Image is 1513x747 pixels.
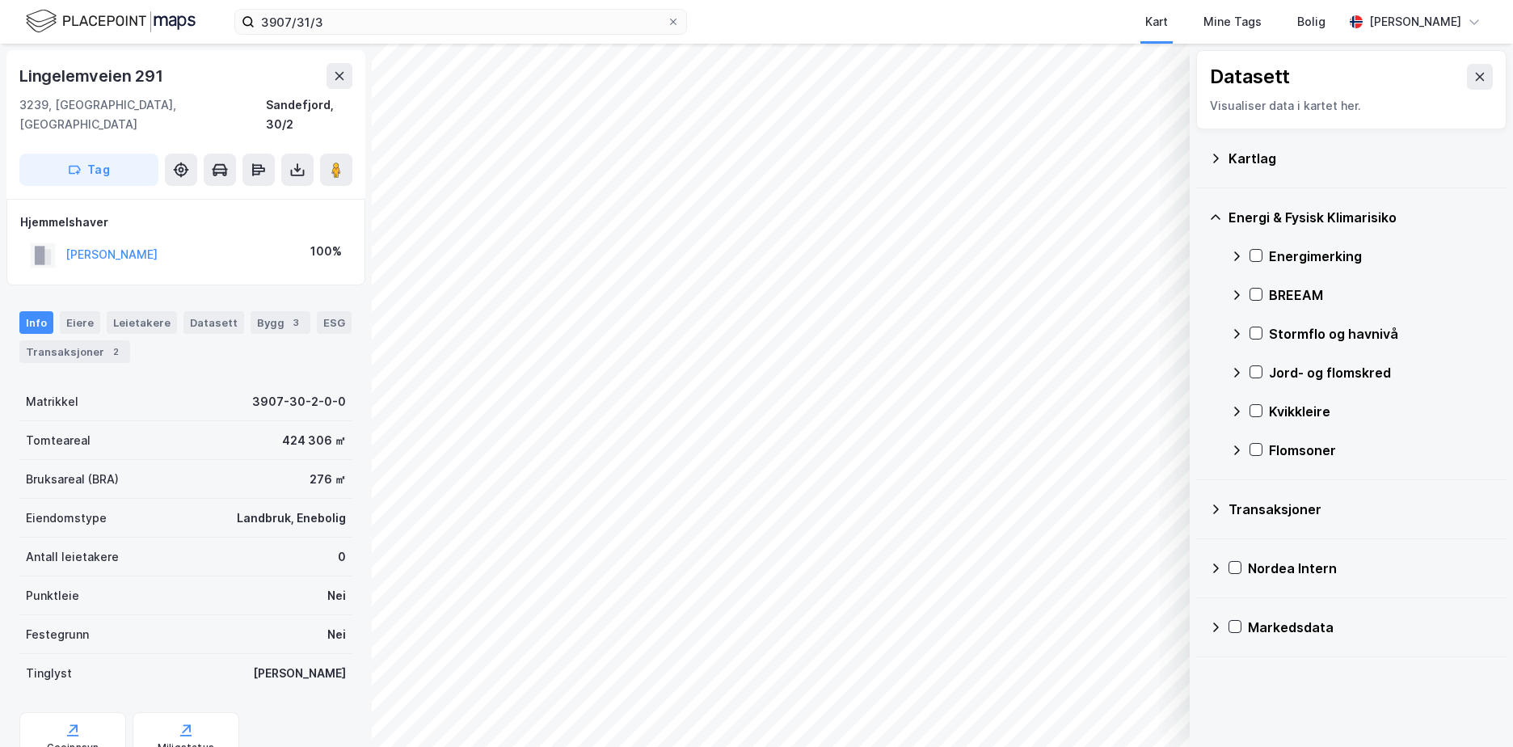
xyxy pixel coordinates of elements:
div: Jord- og flomskred [1269,363,1494,382]
div: Datasett [1210,64,1290,90]
div: 3 [288,314,304,331]
div: Nordea Intern [1248,559,1494,578]
div: 3907-30-2-0-0 [252,392,346,411]
div: Bolig [1297,12,1325,32]
div: Info [19,311,53,334]
div: Tomteareal [26,431,91,450]
div: Antall leietakere [26,547,119,567]
div: 0 [338,547,346,567]
div: Mine Tags [1203,12,1262,32]
div: Eiere [60,311,100,334]
div: Festegrunn [26,625,89,644]
div: Energimerking [1269,247,1494,266]
img: logo.f888ab2527a4732fd821a326f86c7f29.svg [26,7,196,36]
div: [PERSON_NAME] [253,664,346,683]
div: Punktleie [26,586,79,606]
div: Tinglyst [26,664,72,683]
div: Kvikkleire [1269,402,1494,421]
div: Landbruk, Enebolig [237,509,346,528]
div: Lingelemveien 291 [19,63,166,89]
div: Stormflo og havnivå [1269,324,1494,344]
button: Tag [19,154,158,186]
div: [PERSON_NAME] [1369,12,1461,32]
div: Transaksjoner [1229,500,1494,519]
div: Sandefjord, 30/2 [266,95,352,134]
div: Nei [327,586,346,606]
div: Flomsoner [1269,441,1494,460]
div: Markedsdata [1248,618,1494,637]
div: BREEAM [1269,285,1494,305]
div: 2 [107,344,124,360]
iframe: Chat Widget [1432,669,1513,747]
div: Leietakere [107,311,177,334]
div: 3239, [GEOGRAPHIC_DATA], [GEOGRAPHIC_DATA] [19,95,266,134]
input: Søk på adresse, matrikkel, gårdeiere, leietakere eller personer [255,10,667,34]
div: Eiendomstype [26,509,107,528]
div: 100% [310,242,342,261]
div: Hjemmelshaver [20,213,352,232]
div: Matrikkel [26,392,78,411]
div: Energi & Fysisk Klimarisiko [1229,208,1494,227]
div: Visualiser data i kartet her. [1210,96,1493,116]
div: Kartlag [1229,149,1494,168]
div: Bygg [251,311,310,334]
div: Transaksjoner [19,340,130,363]
div: 276 ㎡ [310,470,346,489]
div: Nei [327,625,346,644]
div: Kart [1145,12,1168,32]
div: Bruksareal (BRA) [26,470,119,489]
div: Datasett [183,311,244,334]
div: ESG [317,311,352,334]
div: 424 306 ㎡ [282,431,346,450]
